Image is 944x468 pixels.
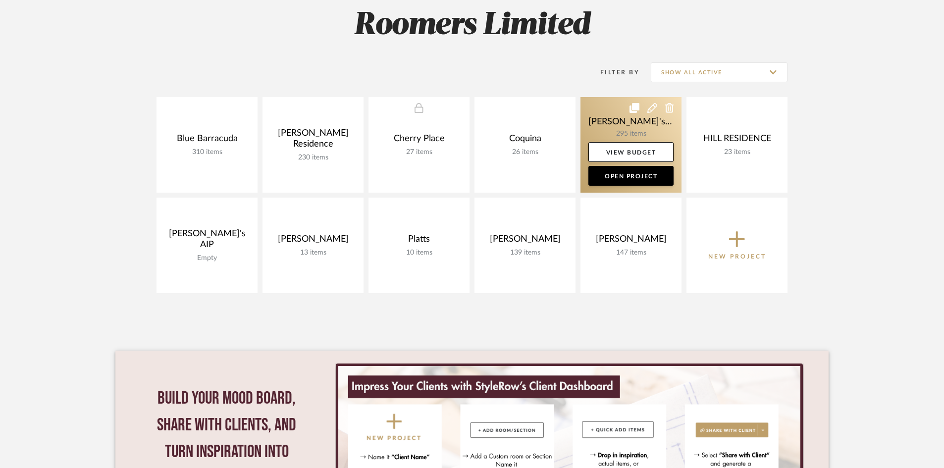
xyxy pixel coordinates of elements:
[588,234,674,249] div: [PERSON_NAME]
[708,252,766,261] p: New Project
[376,249,462,257] div: 10 items
[376,234,462,249] div: Platts
[587,67,639,77] div: Filter By
[588,166,674,186] a: Open Project
[482,234,568,249] div: [PERSON_NAME]
[270,128,356,154] div: [PERSON_NAME] Residence
[694,133,780,148] div: HILL RESIDENCE
[164,148,250,156] div: 310 items
[482,148,568,156] div: 26 items
[115,7,829,44] h2: Roomers Limited
[270,249,356,257] div: 13 items
[164,254,250,262] div: Empty
[686,198,787,293] button: New Project
[270,154,356,162] div: 230 items
[376,148,462,156] div: 27 items
[164,133,250,148] div: Blue Barracuda
[376,133,462,148] div: Cherry Place
[164,228,250,254] div: [PERSON_NAME]'s AIP
[270,234,356,249] div: [PERSON_NAME]
[588,249,674,257] div: 147 items
[588,142,674,162] a: View Budget
[482,133,568,148] div: Coquina
[482,249,568,257] div: 139 items
[694,148,780,156] div: 23 items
